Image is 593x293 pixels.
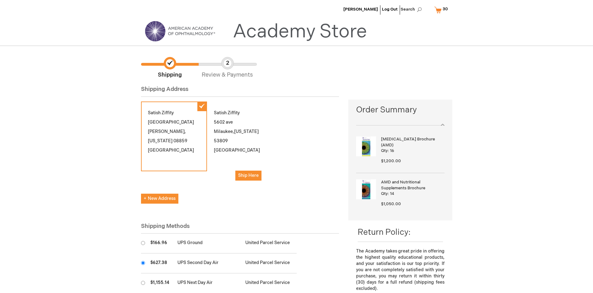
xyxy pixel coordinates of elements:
[233,129,234,134] span: ,
[235,171,261,181] button: Ship Here
[443,7,448,12] span: 30
[381,158,401,163] span: $1,200.00
[141,194,178,204] button: New Address
[381,136,443,148] strong: [MEDICAL_DATA] Brochure (AMD)
[381,191,388,196] span: Qty
[150,240,167,245] span: $166.96
[356,179,376,199] img: AMD and Nutritional Supplements Brochure
[141,222,339,234] div: Shipping Methods
[356,248,444,292] p: The Academy takes great pride in offering the highest quality educational products, and your sati...
[150,260,167,265] span: $627.38
[207,102,273,187] div: Satish Ziffity 5602 ave Milaukee 53809 [GEOGRAPHIC_DATA]
[382,7,398,12] a: Log Out
[401,3,424,16] span: Search
[381,179,443,191] strong: AMD and Nutritional Supplements Brochure
[148,138,172,144] span: [US_STATE]
[433,4,452,15] a: 30
[242,253,296,273] td: United Parcel Service
[185,129,186,134] span: ,
[238,173,259,178] span: Ship Here
[242,234,296,253] td: United Parcel Service
[144,196,176,201] span: New Address
[381,148,388,153] span: Qty
[199,57,256,79] span: Review & Payments
[174,253,242,273] td: UPS Second Day Air
[356,104,444,119] span: Order Summary
[356,136,376,156] img: Age-Related Macular Degeneration Brochure (AMD)
[358,228,411,237] span: Return Policy:
[141,85,339,97] div: Shipping Address
[343,7,378,12] a: [PERSON_NAME]
[381,201,401,206] span: $1,050.00
[141,102,207,171] div: Satish Ziffity [GEOGRAPHIC_DATA] [PERSON_NAME] 08859 [GEOGRAPHIC_DATA]
[141,57,199,79] span: Shipping
[150,280,169,285] span: $1,155.14
[233,21,367,43] a: Academy Store
[174,234,242,253] td: UPS Ground
[390,191,394,196] span: 14
[234,129,259,134] span: [US_STATE]
[390,148,394,153] span: 16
